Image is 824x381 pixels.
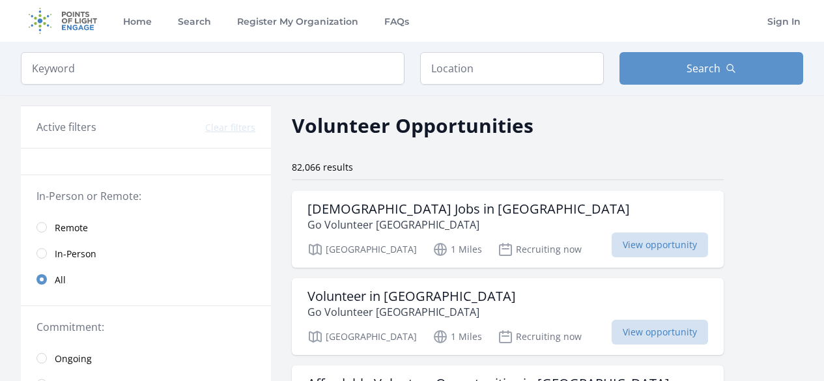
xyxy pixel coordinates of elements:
[307,304,516,320] p: Go Volunteer [GEOGRAPHIC_DATA]
[205,121,255,134] button: Clear filters
[307,242,417,257] p: [GEOGRAPHIC_DATA]
[21,240,271,266] a: In-Person
[612,233,708,257] span: View opportunity
[619,52,803,85] button: Search
[36,119,96,135] h3: Active filters
[292,278,724,355] a: Volunteer in [GEOGRAPHIC_DATA] Go Volunteer [GEOGRAPHIC_DATA] [GEOGRAPHIC_DATA] 1 Miles Recruitin...
[55,352,92,365] span: Ongoing
[420,52,604,85] input: Location
[21,52,405,85] input: Keyword
[307,289,516,304] h3: Volunteer in [GEOGRAPHIC_DATA]
[55,221,88,234] span: Remote
[433,242,482,257] p: 1 Miles
[292,191,724,268] a: [DEMOGRAPHIC_DATA] Jobs in [GEOGRAPHIC_DATA] Go Volunteer [GEOGRAPHIC_DATA] [GEOGRAPHIC_DATA] 1 M...
[21,345,271,371] a: Ongoing
[307,329,417,345] p: [GEOGRAPHIC_DATA]
[498,329,582,345] p: Recruiting now
[307,201,630,217] h3: [DEMOGRAPHIC_DATA] Jobs in [GEOGRAPHIC_DATA]
[55,247,96,261] span: In-Person
[55,274,66,287] span: All
[292,111,533,140] h2: Volunteer Opportunities
[36,188,255,204] legend: In-Person or Remote:
[307,217,630,233] p: Go Volunteer [GEOGRAPHIC_DATA]
[21,214,271,240] a: Remote
[498,242,582,257] p: Recruiting now
[36,319,255,335] legend: Commitment:
[687,61,720,76] span: Search
[612,320,708,345] span: View opportunity
[21,266,271,292] a: All
[433,329,482,345] p: 1 Miles
[292,161,353,173] span: 82,066 results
